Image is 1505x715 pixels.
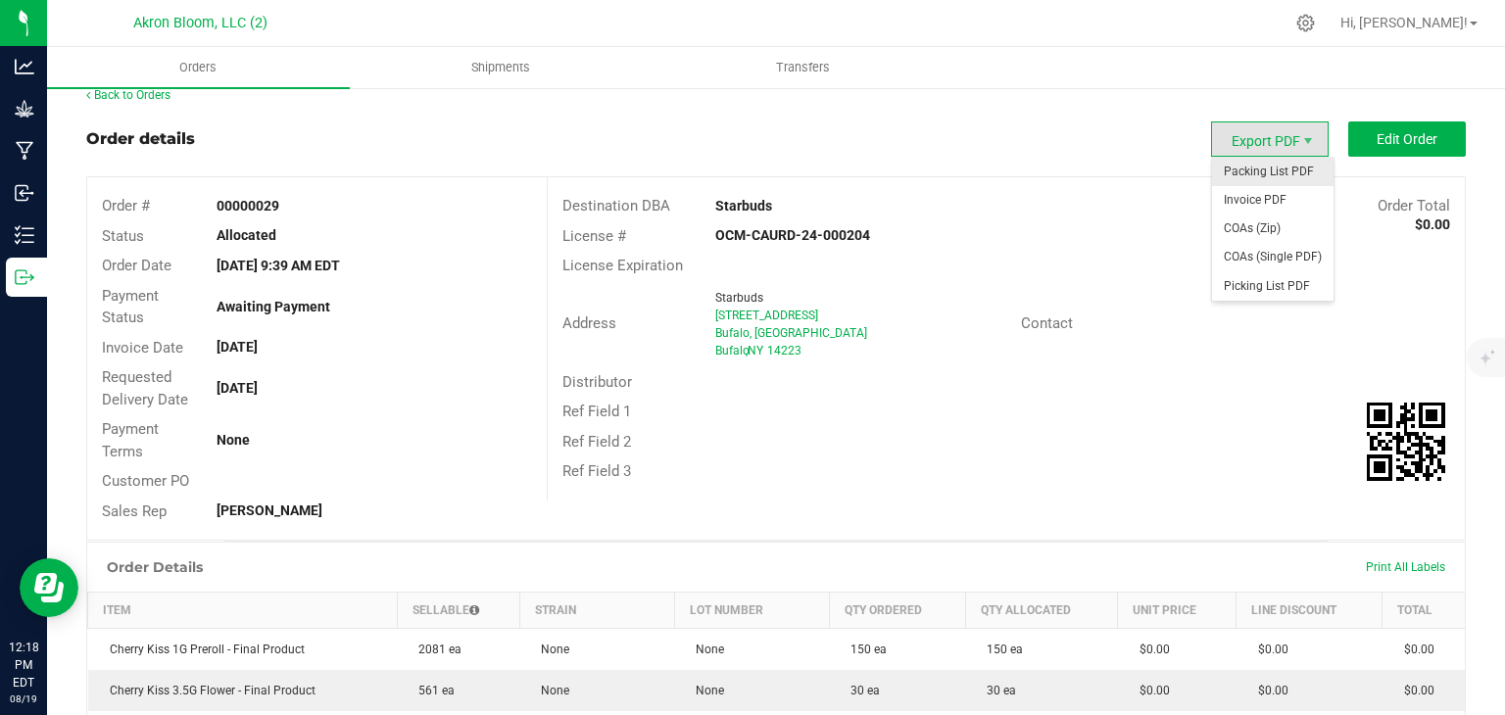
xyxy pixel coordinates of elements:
span: Sales Rep [102,502,167,520]
span: Contact [1021,314,1073,332]
span: Order Date [102,257,171,274]
th: Item [88,593,398,629]
li: Export PDF [1211,121,1329,157]
span: Bufalo, [GEOGRAPHIC_DATA] [715,326,867,340]
th: Unit Price [1118,593,1237,629]
strong: [DATE] [217,339,258,355]
li: COAs (Single PDF) [1212,243,1334,271]
li: Packing List PDF [1212,158,1334,186]
span: Order Total [1378,197,1450,214]
th: Qty Ordered [829,593,965,629]
strong: [DATE] 9:39 AM EDT [217,258,340,273]
strong: OCM-CAURD-24-000204 [715,227,870,243]
span: NY [748,344,763,357]
span: Edit Order [1377,131,1437,147]
span: Payment Status [102,287,159,327]
span: 150 ea [977,643,1023,656]
strong: [PERSON_NAME] [217,502,322,518]
button: Edit Order [1348,121,1466,157]
strong: [DATE] [217,380,258,396]
inline-svg: Inventory [15,225,34,245]
inline-svg: Outbound [15,267,34,287]
a: Orders [47,47,350,88]
span: 14223 [767,344,801,357]
span: Requested Delivery Date [102,368,188,408]
strong: 00000029 [217,198,279,214]
span: None [686,684,724,697]
span: [STREET_ADDRESS] [715,309,818,322]
a: Shipments [350,47,653,88]
span: Transfers [750,59,856,76]
span: $0.00 [1248,684,1288,697]
span: , [746,344,748,357]
strong: Starbuds [715,198,772,214]
span: Print All Labels [1366,560,1445,574]
span: 30 ea [977,684,1016,697]
span: License # [562,227,626,245]
th: Strain [519,593,674,629]
p: 12:18 PM EDT [9,639,38,691]
div: Manage settings [1293,14,1318,32]
span: $0.00 [1394,643,1434,656]
li: Invoice PDF [1212,186,1334,214]
li: COAs (Zip) [1212,214,1334,243]
span: Distributor [562,373,632,391]
span: Bufalo [715,344,750,357]
a: Transfers [652,47,954,88]
span: Cherry Kiss 1G Preroll - Final Product [100,643,305,656]
img: Scan me! [1367,403,1445,481]
span: Starbuds [715,291,763,305]
span: Payment Terms [102,420,159,460]
inline-svg: Analytics [15,57,34,76]
span: $0.00 [1130,684,1170,697]
th: Qty Allocated [965,593,1117,629]
span: Ref Field 3 [562,462,631,480]
span: Orders [153,59,243,76]
span: Invoice Date [102,339,183,357]
span: Ref Field 1 [562,403,631,420]
th: Sellable [397,593,519,629]
span: None [531,684,569,697]
span: None [686,643,724,656]
span: Hi, [PERSON_NAME]! [1340,15,1468,30]
span: 2081 ea [409,643,461,656]
strong: Allocated [217,227,276,243]
span: Destination DBA [562,197,670,214]
span: 561 ea [409,684,455,697]
th: Lot Number [674,593,829,629]
inline-svg: Manufacturing [15,141,34,161]
inline-svg: Inbound [15,183,34,203]
inline-svg: Grow [15,99,34,119]
span: None [531,643,569,656]
strong: $0.00 [1415,216,1450,232]
span: Shipments [445,59,557,76]
span: $0.00 [1130,643,1170,656]
div: Order details [86,127,195,151]
span: Order # [102,197,150,214]
span: Address [562,314,616,332]
span: $0.00 [1248,643,1288,656]
strong: None [217,432,250,448]
span: Status [102,227,144,245]
li: Picking List PDF [1212,272,1334,301]
qrcode: 00000029 [1367,403,1445,481]
a: Back to Orders [86,88,170,102]
span: 30 ea [841,684,880,697]
h1: Order Details [107,559,203,575]
span: Akron Bloom, LLC (2) [133,15,267,31]
span: License Expiration [562,257,683,274]
span: Ref Field 2 [562,433,631,451]
span: Customer PO [102,472,189,490]
iframe: Resource center [20,558,78,617]
span: $0.00 [1394,684,1434,697]
span: Cherry Kiss 3.5G Flower - Final Product [100,684,316,697]
strong: Awaiting Payment [217,299,330,314]
p: 08/19 [9,691,38,706]
span: 150 ea [841,643,887,656]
